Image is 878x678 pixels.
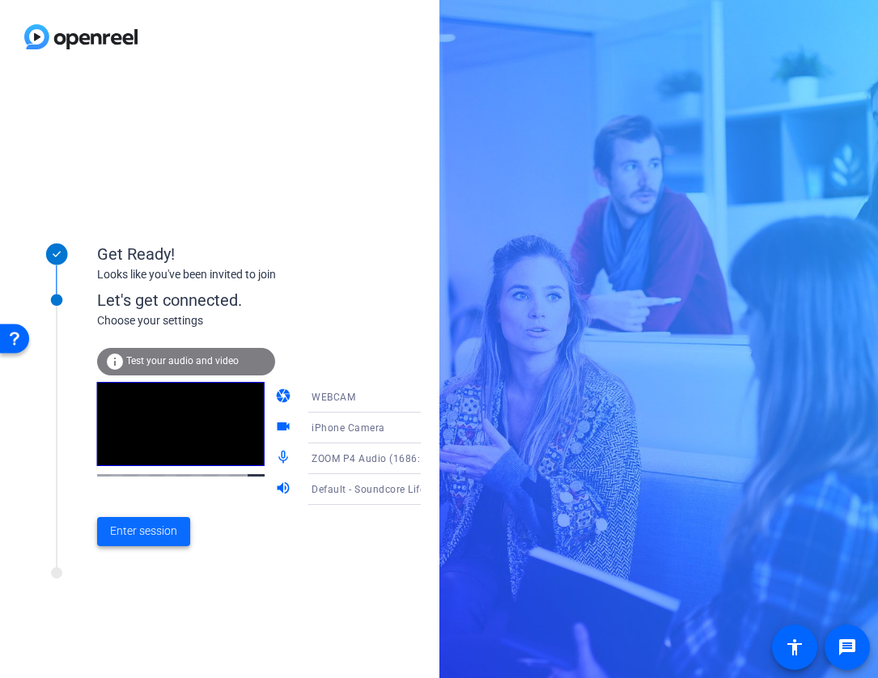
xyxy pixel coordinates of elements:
mat-icon: videocam [275,418,295,438]
mat-icon: info [105,352,125,371]
mat-icon: message [838,638,857,657]
mat-icon: camera [275,388,295,407]
div: Let's get connected. [97,288,454,312]
span: Enter session [110,523,177,540]
span: ZOOM P4 Audio (1686:0575) [312,451,448,464]
span: Test your audio and video [126,355,239,367]
mat-icon: mic_none [275,449,295,468]
span: Default - Soundcore Life Q10 (Bluetooth) [312,482,503,495]
span: WEBCAM [312,392,355,403]
mat-icon: accessibility [785,638,804,657]
div: Get Ready! [97,242,421,266]
div: Looks like you've been invited to join [97,266,421,283]
button: Enter session [97,517,190,546]
div: Choose your settings [97,312,454,329]
span: iPhone Camera [312,422,385,434]
mat-icon: volume_up [275,480,295,499]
